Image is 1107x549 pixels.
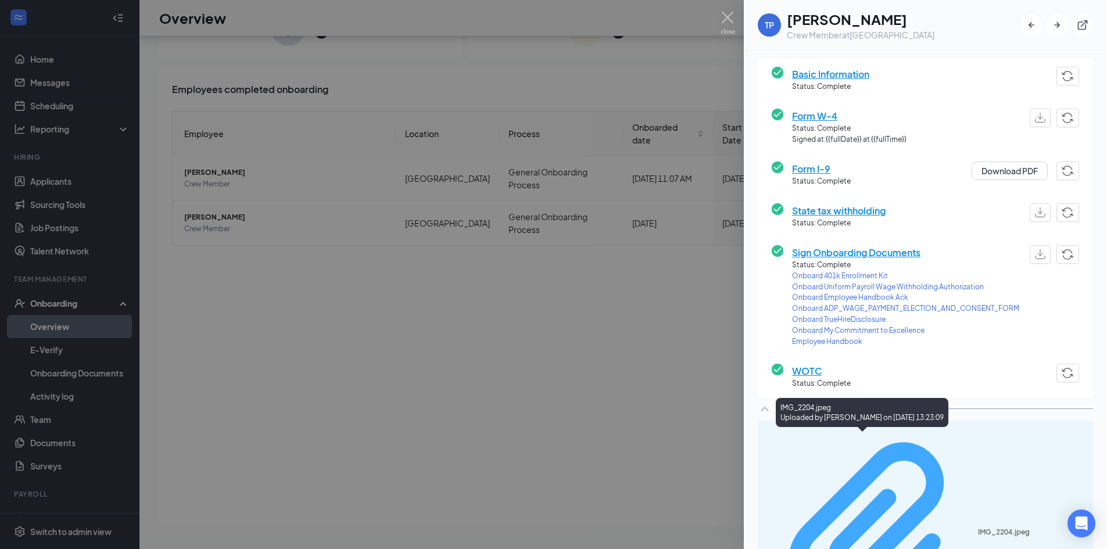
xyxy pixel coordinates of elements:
span: Signed at: {{fullDate}} at {{fullTime}} [792,134,907,145]
div: TP [765,19,774,31]
button: ArrowLeftNew [1021,15,1042,35]
span: Status: Complete [792,123,907,134]
span: Status: Complete [792,218,886,229]
span: WOTC [792,364,851,378]
svg: ChevronUp [758,402,772,416]
a: Onboard ADP_WAGE_PAYMENT_ELECTION_AND_CONSENT_FORM [792,303,1019,314]
span: Form I-9 [792,162,851,176]
div: Crew Member at [GEOGRAPHIC_DATA] [787,29,934,41]
span: Basic Information [792,67,869,81]
button: ExternalLink [1072,15,1093,35]
span: Status: Complete [792,260,1019,271]
a: Onboard Uniform Payroll Wage Withholding Authorization [792,282,1019,293]
button: Download PDF [972,162,1048,180]
span: Form W-4 [792,109,907,123]
span: Status: Complete [792,176,851,187]
a: Onboard 401k Enrollment Kit [792,271,1019,282]
h1: [PERSON_NAME] [787,9,934,29]
svg: ExternalLink [1077,19,1088,31]
div: IMG_2204.jpeg [978,528,1086,537]
span: State tax withholding [792,203,886,218]
button: ArrowRight [1047,15,1067,35]
a: Employee Handbook [792,336,1019,347]
a: Onboard My Commitment to Excellence [792,325,1019,336]
svg: ArrowRight [1051,19,1063,31]
div: IMG_2204.jpeg Uploaded by [PERSON_NAME] on [DATE] 13:23:09 [776,398,948,427]
span: Sign Onboarding Documents [792,245,1019,260]
span: Status: Complete [792,378,851,389]
a: Onboard TrueHireDisclosure [792,314,1019,325]
div: Open Intercom Messenger [1067,509,1095,537]
span: Status: Complete [792,81,869,92]
svg: ArrowLeftNew [1026,19,1037,31]
a: Onboard Employee Handbook Ack [792,292,1019,303]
